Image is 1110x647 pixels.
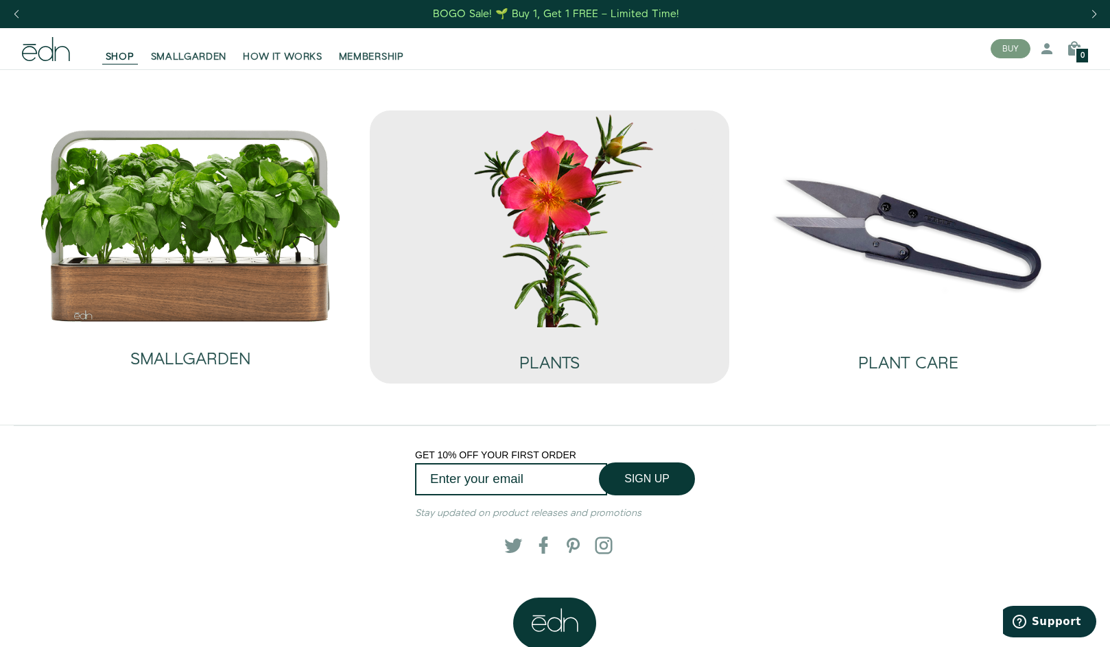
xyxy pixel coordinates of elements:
[235,34,330,64] a: HOW IT WORKS
[1081,52,1085,60] span: 0
[331,34,412,64] a: MEMBERSHIP
[143,34,235,64] a: SMALLGARDEN
[740,327,1077,384] a: PLANT CARE
[243,50,322,64] span: HOW IT WORKS
[1003,606,1096,640] iframe: Opens a widget where you can find more information
[97,34,143,64] a: SHOP
[415,449,576,460] span: GET 10% OFF YOUR FIRST ORDER
[151,50,227,64] span: SMALLGARDEN
[415,463,607,495] input: Enter your email
[519,355,580,373] h2: PLANTS
[433,7,679,21] div: BOGO Sale! 🌱 Buy 1, Get 1 FREE – Limited Time!
[432,3,681,25] a: BOGO Sale! 🌱 Buy 1, Get 1 FREE – Limited Time!
[106,50,134,64] span: SHOP
[415,506,641,520] em: Stay updated on product releases and promotions
[991,39,1030,58] button: BUY
[130,351,250,368] h2: SMALLGARDEN
[339,50,404,64] span: MEMBERSHIP
[39,323,342,379] a: SMALLGARDEN
[599,462,695,495] button: SIGN UP
[381,327,718,384] a: PLANTS
[858,355,958,373] h2: PLANT CARE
